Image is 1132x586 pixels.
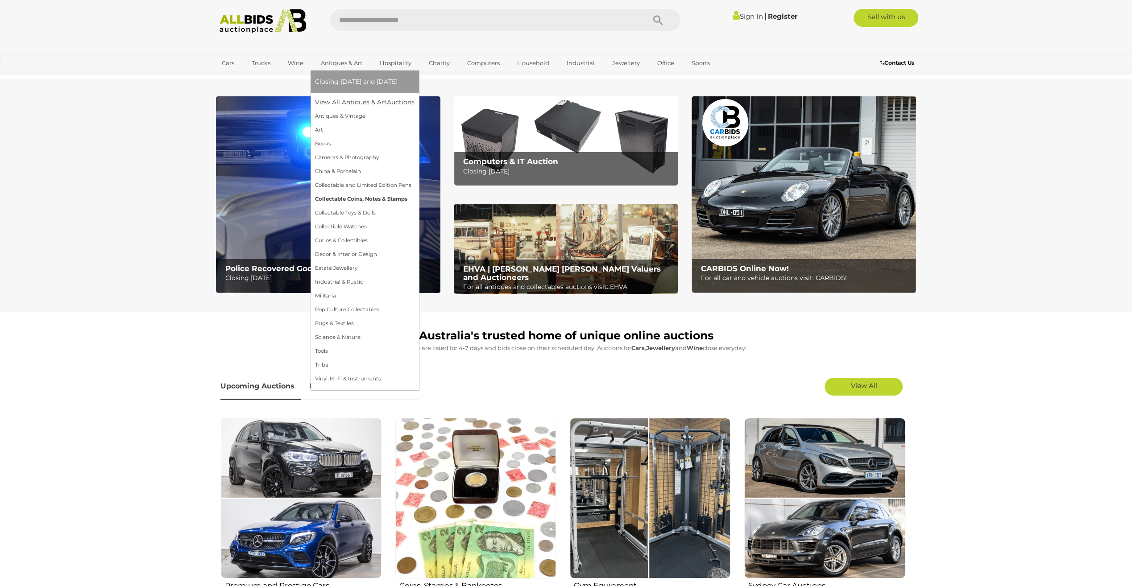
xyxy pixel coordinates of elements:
[463,281,673,293] p: For all antiques and collectables auctions visit: EHVA
[850,381,877,390] span: View All
[423,56,456,70] a: Charity
[570,418,730,578] img: Gym Equipment
[374,56,417,70] a: Hospitality
[463,157,558,166] b: Computers & IT Auction
[215,9,311,33] img: Allbids.com.au
[220,343,912,353] p: All Auctions are listed for 4-7 days and bids close on their scheduled day. Auctions for , and cl...
[216,56,240,70] a: Cars
[454,204,678,294] a: EHVA | Evans Hastings Valuers and Auctioneers EHVA | [PERSON_NAME] [PERSON_NAME] Valuers and Auct...
[463,166,673,177] p: Closing [DATE]
[282,56,309,70] a: Wine
[511,56,555,70] a: Household
[631,344,645,351] strong: Cars
[315,56,368,70] a: Antiques & Art
[854,9,918,27] a: Sell with us
[216,96,440,293] a: Police Recovered Goods Police Recovered Goods Closing [DATE]
[221,418,381,578] img: Premium and Prestige Cars
[646,344,675,351] strong: Jewellery
[463,264,661,282] b: EHVA | [PERSON_NAME] [PERSON_NAME] Valuers and Auctioneers
[880,58,916,68] a: Contact Us
[701,264,789,273] b: CARBIDS Online Now!
[686,56,716,70] a: Sports
[303,373,365,400] a: Past Auctions
[216,70,291,85] a: [GEOGRAPHIC_DATA]
[220,330,912,342] h1: Australia's trusted home of unique online auctions
[461,56,506,70] a: Computers
[692,96,916,293] img: CARBIDS Online Now!
[454,96,678,186] img: Computers & IT Auction
[220,373,301,400] a: Upcoming Auctions
[880,59,914,66] b: Contact Us
[395,418,556,578] img: Coins, Stamps & Banknotes
[454,204,678,294] img: EHVA | Evans Hastings Valuers and Auctioneers
[825,378,903,396] a: View All
[636,9,680,31] button: Search
[692,96,916,293] a: CARBIDS Online Now! CARBIDS Online Now! For all car and vehicle auctions visit: CARBIDS!
[687,344,703,351] strong: Wine
[225,272,435,284] p: Closing [DATE]
[561,56,601,70] a: Industrial
[216,96,440,293] img: Police Recovered Goods
[733,12,763,21] a: Sign In
[454,96,678,186] a: Computers & IT Auction Computers & IT Auction Closing [DATE]
[701,272,911,284] p: For all car and vehicle auctions visit: CARBIDS!
[744,418,905,578] img: Sydney Car Auctions
[651,56,680,70] a: Office
[764,11,767,21] span: |
[246,56,276,70] a: Trucks
[768,12,797,21] a: Register
[225,264,321,273] b: Police Recovered Goods
[606,56,646,70] a: Jewellery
